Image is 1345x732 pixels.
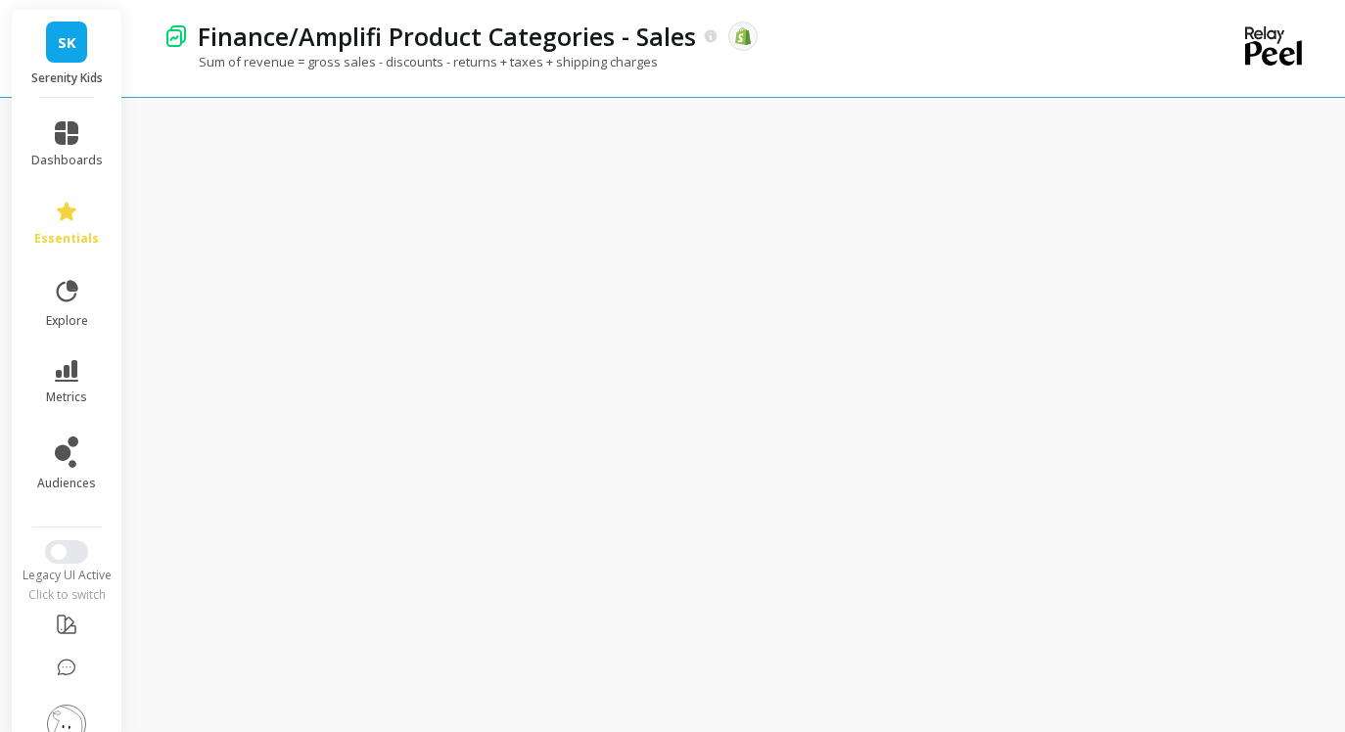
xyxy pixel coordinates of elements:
[164,53,658,70] p: Sum of revenue = gross sales - discounts - returns + taxes + shipping charges
[45,540,88,564] button: Switch to New UI
[37,476,96,491] span: audiences
[58,31,76,54] span: SK
[46,313,88,329] span: explore
[198,20,696,53] p: Finance/Amplifi Product Categories - Sales
[133,94,1345,732] iframe: Omni Embed
[734,27,752,45] img: api.shopify.svg
[31,153,103,168] span: dashboards
[12,568,122,583] div: Legacy UI Active
[164,24,188,48] img: header icon
[46,389,87,405] span: metrics
[34,231,99,247] span: essentials
[31,70,103,86] p: Serenity Kids
[12,587,122,603] div: Click to switch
